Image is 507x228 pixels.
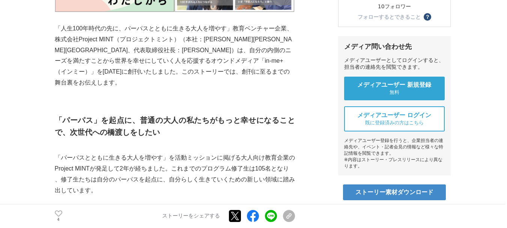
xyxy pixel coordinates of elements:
p: 「人生100年時代の先に、パーパスとともに生きる大人を増やす」教育ベンチャー企業、株式会社Project MINT（プロジェクトミント）（本社：[PERSON_NAME][PERSON_NAME... [55,23,295,88]
div: 10フォロワー [367,3,421,10]
p: 掲載内容や画像等は報道にご利用いただけます [338,203,451,210]
span: 既に登録済みの方はこちら [365,119,424,126]
p: 4 [55,218,62,222]
span: 無料 [390,89,399,96]
a: メディアユーザー 新規登録 無料 [344,77,445,100]
div: フォローするとできること [358,14,421,20]
button: ？ [424,13,431,21]
span: メディアユーザー ログイン [357,112,432,119]
span: ？ [425,14,430,20]
strong: 「パーパス」を起点に、普通の大人の私たちがもっと幸せになることで、次世代への橋渡しをしたい [55,116,295,136]
a: メディアユーザー ログイン 既に登録済みの方はこちら [344,106,445,131]
span: メディアユーザー 新規登録 [357,81,432,89]
p: ストーリーをシェアする [162,213,220,220]
p: 「パーパスとともに生きる大人を増やす」を活動ミッションに掲げる大人向け教育企業のProject MINTが発足して2年が経ちました。これまでのプログラム修了生​は​105名​となり​、修了生たち... [55,153,295,196]
div: メディア問い合わせ先 [344,42,445,51]
div: メディアユーザー登録を行うと、企業担当者の連絡先や、イベント・記者会見の情報など様々な特記情報を閲覧できます。 ※内容はストーリー・プレスリリースにより異なります。 [344,137,445,169]
div: メディアユーザーとしてログインすると、担当者の連絡先を閲覧できます。 [344,57,445,71]
a: ストーリー素材ダウンロード [343,184,446,200]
